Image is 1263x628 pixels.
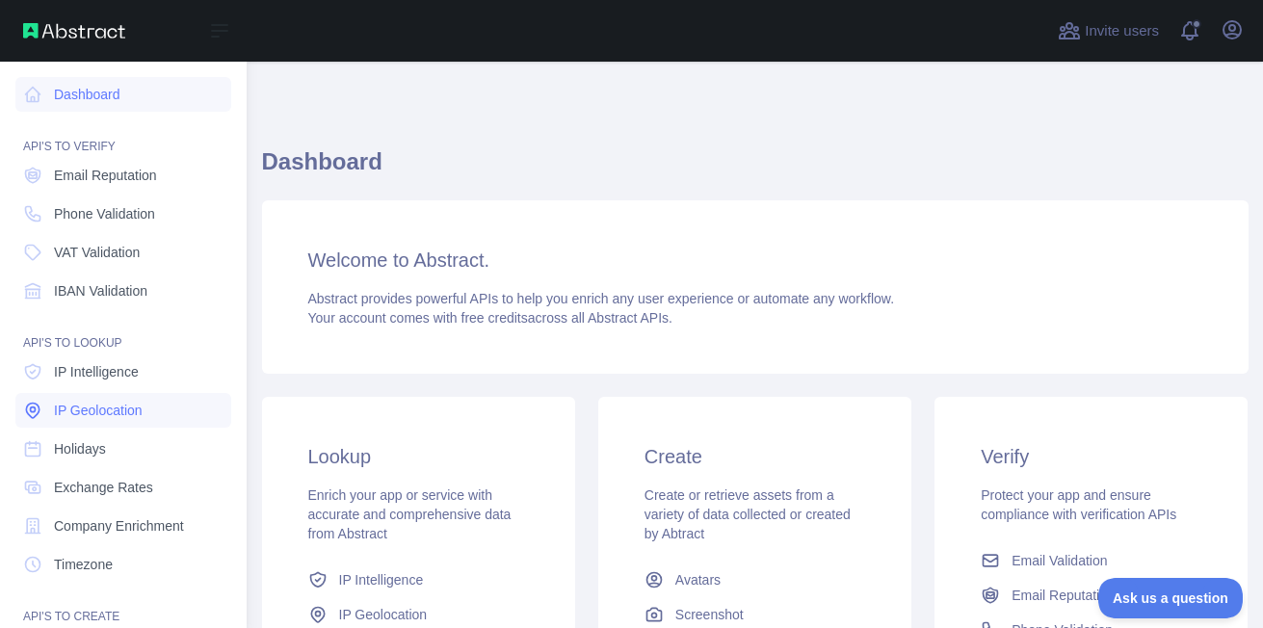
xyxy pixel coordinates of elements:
span: Email Validation [1012,551,1107,570]
span: VAT Validation [54,243,140,262]
span: Your account comes with across all Abstract APIs. [308,310,672,326]
img: Abstract API [23,23,125,39]
span: IP Intelligence [54,362,139,381]
h3: Lookup [308,443,529,470]
span: Email Reputation [1012,586,1115,605]
h1: Dashboard [262,146,1249,193]
div: API'S TO LOOKUP [15,312,231,351]
div: API'S TO CREATE [15,586,231,624]
span: IP Geolocation [339,605,428,624]
a: Email Validation [973,543,1209,578]
a: Email Reputation [973,578,1209,613]
a: Exchange Rates [15,470,231,505]
span: Email Reputation [54,166,157,185]
a: VAT Validation [15,235,231,270]
h3: Welcome to Abstract. [308,247,1202,274]
span: Phone Validation [54,204,155,223]
a: IBAN Validation [15,274,231,308]
a: Phone Validation [15,196,231,231]
a: Company Enrichment [15,509,231,543]
h3: Verify [981,443,1201,470]
a: Avatars [637,563,873,597]
a: Holidays [15,432,231,466]
span: Create or retrieve assets from a variety of data collected or created by Abtract [645,487,851,541]
a: Timezone [15,547,231,582]
span: IP Geolocation [54,401,143,420]
a: IP Intelligence [15,354,231,389]
span: Holidays [54,439,106,458]
a: IP Intelligence [301,563,537,597]
span: Exchange Rates [54,478,153,497]
div: API'S TO VERIFY [15,116,231,154]
span: IBAN Validation [54,281,147,301]
span: Invite users [1085,20,1159,42]
button: Invite users [1054,15,1163,46]
span: Avatars [675,570,721,589]
span: Protect your app and ensure compliance with verification APIs [981,487,1176,522]
span: IP Intelligence [339,570,424,589]
span: Company Enrichment [54,516,184,536]
h3: Create [645,443,865,470]
span: Abstract provides powerful APIs to help you enrich any user experience or automate any workflow. [308,291,895,306]
span: Screenshot [675,605,744,624]
iframe: Toggle Customer Support [1098,578,1244,618]
a: IP Geolocation [15,393,231,428]
a: Dashboard [15,77,231,112]
a: Email Reputation [15,158,231,193]
span: free credits [461,310,528,326]
span: Enrich your app or service with accurate and comprehensive data from Abstract [308,487,512,541]
span: Timezone [54,555,113,574]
